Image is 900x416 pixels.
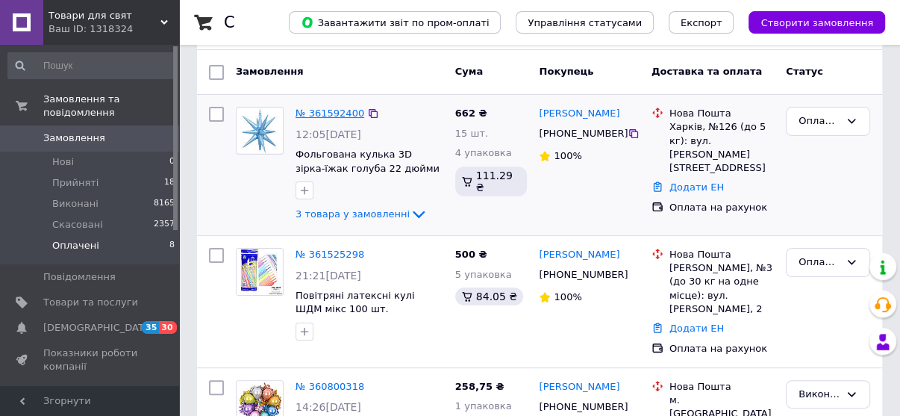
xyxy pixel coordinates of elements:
span: Статус [786,66,823,77]
div: Оплачено [799,114,840,129]
span: Cума [455,66,483,77]
span: 30 [159,321,176,334]
a: [PERSON_NAME] [539,248,619,262]
span: Експорт [681,17,722,28]
a: Повітряні латексні кулі ШДМ мікс 100 шт. [296,290,414,315]
span: Покупець [539,66,593,77]
a: № 361525298 [296,249,364,260]
span: 14:26[DATE] [296,401,361,413]
div: Харків, №126 (до 5 кг): вул. [PERSON_NAME][STREET_ADDRESS] [669,120,774,175]
div: [PHONE_NUMBER] [536,124,628,143]
div: Ваш ID: 1318324 [49,22,179,36]
span: Доставка та оплата [651,66,762,77]
span: 0 [169,155,175,169]
span: 1 упаковка [455,400,512,412]
span: 18 [164,176,175,190]
a: Додати ЕН [669,181,724,193]
span: 4 упаковка [455,147,512,158]
span: Показники роботи компанії [43,347,138,373]
span: 500 ₴ [455,249,487,260]
input: Пошук [7,52,176,79]
div: Виконано [799,387,840,403]
span: Прийняті [52,176,99,190]
button: Управління статусами [516,11,654,34]
span: Товари для свят [49,9,160,22]
a: № 360800318 [296,381,364,392]
a: Додати ЕН [669,323,724,334]
span: 100% [554,291,581,302]
span: Скасовані [52,218,103,232]
span: 8 [169,239,175,252]
span: Виконані [52,197,99,211]
div: [PHONE_NUMBER] [536,265,628,285]
div: Нова Пошта [669,380,774,394]
span: Оплачені [52,239,99,252]
button: Створити замовлення [749,11,885,34]
span: 100% [554,150,581,161]
a: Фото товару [236,248,284,296]
button: Завантажити звіт по пром-оплаті [289,11,501,34]
button: Експорт [669,11,734,34]
span: [DEMOGRAPHIC_DATA] [43,321,154,335]
div: Нова Пошта [669,107,774,120]
div: Нова Пошта [669,248,774,261]
a: [PERSON_NAME] [539,380,619,394]
span: 258,75 ₴ [455,381,504,392]
span: Управління статусами [528,17,642,28]
div: Оплачено [799,255,840,270]
span: 3 товара у замовленні [296,208,410,220]
div: 111.29 ₴ [455,167,528,196]
span: 12:05[DATE] [296,128,361,140]
span: Завантажити звіт по пром-оплаті [301,16,489,29]
span: Замовлення та повідомлення [43,93,179,119]
span: 15 шт. [455,128,488,139]
a: Фольгована кулька 3D зірка-їжак голуба 22 дюйми [296,149,440,174]
div: Оплата на рахунок [669,342,774,356]
a: Створити замовлення [734,16,885,28]
span: 662 ₴ [455,108,487,119]
span: Товари та послуги [43,296,138,309]
span: Замовлення [236,66,303,77]
span: Повідомлення [43,270,116,284]
h1: Список замовлень [224,13,375,31]
span: Нові [52,155,74,169]
a: 3 товара у замовленні [296,208,428,220]
span: Замовлення [43,131,105,145]
span: Створити замовлення [760,17,873,28]
a: [PERSON_NAME] [539,107,619,121]
div: [PERSON_NAME], №3 (до 30 кг на одне місце): вул. [PERSON_NAME], 2 [669,261,774,316]
img: Фото товару [237,108,283,153]
span: 2357 [154,218,175,232]
a: № 361592400 [296,108,364,119]
span: 21:21[DATE] [296,270,361,282]
span: 35 [142,321,159,334]
div: Оплата на рахунок [669,201,774,214]
span: 5 упаковка [455,269,512,280]
img: Фото товару [237,249,283,294]
div: 84.05 ₴ [455,288,523,305]
a: Фото товару [236,107,284,155]
span: 8165 [154,197,175,211]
